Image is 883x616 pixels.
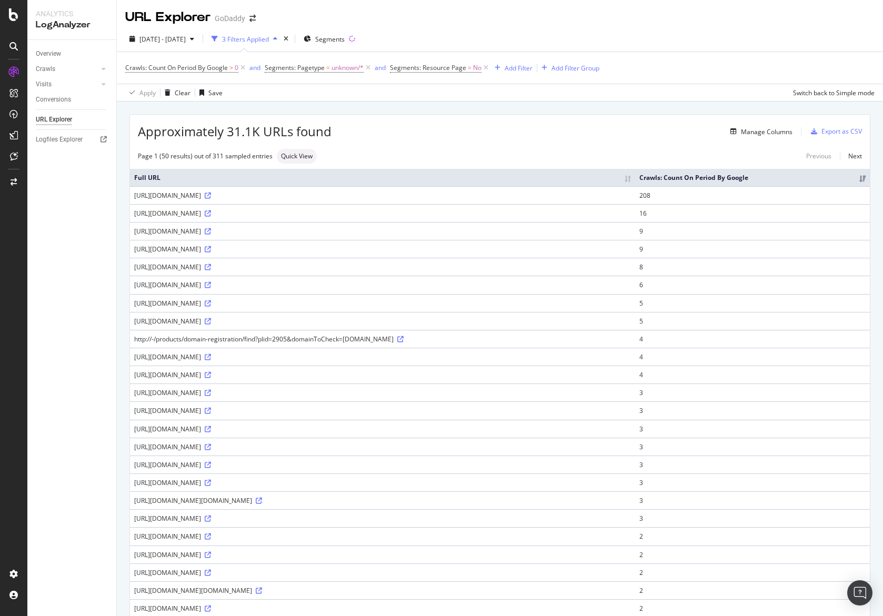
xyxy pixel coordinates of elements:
[134,352,631,361] div: [URL][DOMAIN_NAME]
[229,63,233,72] span: >
[139,35,186,44] span: [DATE] - [DATE]
[138,123,332,140] span: Approximately 31.1K URLs found
[215,13,245,24] div: GoDaddy
[134,568,631,577] div: [URL][DOMAIN_NAME]
[207,31,282,47] button: 3 Filters Applied
[36,94,109,105] a: Conversions
[635,169,870,186] th: Crawls: Count On Period By Google: activate to sort column ascending
[635,401,870,419] td: 3
[138,152,273,160] div: Page 1 (50 results) out of 311 sampled entries
[326,63,330,72] span: =
[635,204,870,222] td: 16
[635,473,870,491] td: 3
[505,64,533,73] div: Add Filter
[134,406,631,415] div: [URL][DOMAIN_NAME]
[635,312,870,330] td: 5
[134,370,631,379] div: [URL][DOMAIN_NAME]
[375,63,386,72] div: and
[134,245,631,254] div: [URL][DOMAIN_NAME]
[281,153,313,159] span: Quick View
[125,8,210,26] div: URL Explorer
[134,460,631,469] div: [URL][DOMAIN_NAME]
[821,127,862,136] div: Export as CSV
[160,84,190,101] button: Clear
[277,149,317,164] div: neutral label
[36,48,109,59] a: Overview
[635,383,870,401] td: 3
[635,509,870,527] td: 3
[125,84,156,101] button: Apply
[36,48,61,59] div: Overview
[36,114,109,125] a: URL Explorer
[265,63,325,72] span: Segments: Pagetype
[134,514,631,523] div: [URL][DOMAIN_NAME]
[36,79,52,90] div: Visits
[134,317,631,326] div: [URL][DOMAIN_NAME]
[789,84,875,101] button: Switch back to Simple mode
[134,191,631,200] div: [URL][DOMAIN_NAME]
[175,88,190,97] div: Clear
[551,64,599,73] div: Add Filter Group
[635,546,870,563] td: 2
[249,63,260,72] div: and
[537,62,599,74] button: Add Filter Group
[635,527,870,545] td: 2
[635,563,870,581] td: 2
[134,478,631,487] div: [URL][DOMAIN_NAME]
[840,148,862,164] a: Next
[315,35,345,44] span: Segments
[134,425,631,433] div: [URL][DOMAIN_NAME]
[468,63,471,72] span: =
[635,294,870,312] td: 5
[299,31,349,47] button: Segments
[134,532,631,541] div: [URL][DOMAIN_NAME]
[36,8,108,19] div: Analytics
[125,63,228,72] span: Crawls: Count On Period By Google
[635,348,870,366] td: 4
[36,94,71,105] div: Conversions
[134,550,631,559] div: [URL][DOMAIN_NAME]
[36,19,108,31] div: LogAnalyzer
[195,84,223,101] button: Save
[130,169,635,186] th: Full URL: activate to sort column ascending
[222,35,269,44] div: 3 Filters Applied
[635,456,870,473] td: 3
[635,276,870,294] td: 6
[807,123,862,140] button: Export as CSV
[726,125,792,138] button: Manage Columns
[134,280,631,289] div: [URL][DOMAIN_NAME]
[36,134,109,145] a: Logfiles Explorer
[235,60,238,75] span: 0
[635,240,870,258] td: 9
[36,114,72,125] div: URL Explorer
[635,491,870,509] td: 3
[847,580,872,605] div: Open Intercom Messenger
[635,581,870,599] td: 2
[635,186,870,204] td: 208
[635,258,870,276] td: 8
[134,227,631,236] div: [URL][DOMAIN_NAME]
[134,604,631,613] div: [URL][DOMAIN_NAME]
[134,335,631,344] div: http://-/products/domain-registration/find?plid=2905&domainToCheck=[DOMAIN_NAME]
[793,88,875,97] div: Switch back to Simple mode
[134,442,631,451] div: [URL][DOMAIN_NAME]
[635,222,870,240] td: 9
[635,330,870,348] td: 4
[134,299,631,308] div: [URL][DOMAIN_NAME]
[249,15,256,22] div: arrow-right-arrow-left
[635,366,870,383] td: 4
[375,63,386,73] button: and
[249,63,260,73] button: and
[36,64,55,75] div: Crawls
[36,64,98,75] a: Crawls
[36,134,83,145] div: Logfiles Explorer
[36,79,98,90] a: Visits
[282,34,290,44] div: times
[473,60,481,75] span: No
[139,88,156,97] div: Apply
[125,31,198,47] button: [DATE] - [DATE]
[134,586,631,595] div: [URL][DOMAIN_NAME][DOMAIN_NAME]
[208,88,223,97] div: Save
[490,62,533,74] button: Add Filter
[741,127,792,136] div: Manage Columns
